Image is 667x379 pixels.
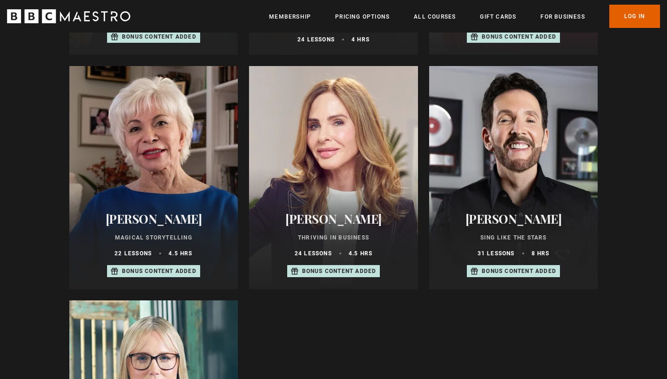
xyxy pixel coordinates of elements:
a: Log In [609,5,660,28]
p: Magical Storytelling [81,233,227,242]
p: Thriving in Business [260,233,407,242]
p: 4.5 hrs [349,249,372,258]
p: Bonus content added [482,267,556,275]
p: Bonus content added [122,267,196,275]
p: Bonus content added [482,33,556,41]
a: Membership [269,12,311,21]
p: Bonus content added [302,267,377,275]
a: [PERSON_NAME] Thriving in Business 24 lessons 4.5 hrs Bonus content added [249,66,418,289]
p: 31 lessons [478,249,515,258]
h2: [PERSON_NAME] [81,212,227,226]
svg: BBC Maestro [7,9,130,23]
h2: [PERSON_NAME] [260,212,407,226]
p: 24 lessons [295,249,332,258]
a: Gift Cards [480,12,516,21]
p: 24 lessons [297,35,335,44]
nav: Primary [269,5,660,28]
p: 8 hrs [532,249,550,258]
a: [PERSON_NAME] Magical Storytelling 22 lessons 4.5 hrs Bonus content added [69,66,238,289]
p: Sing Like the Stars [440,233,587,242]
p: 4.5 hrs [168,249,192,258]
a: For business [540,12,585,21]
a: [PERSON_NAME] Sing Like the Stars 31 lessons 8 hrs Bonus content added [429,66,598,289]
p: Bonus content added [122,33,196,41]
h2: [PERSON_NAME] [440,212,587,226]
p: 22 lessons [115,249,152,258]
p: 4 hrs [351,35,370,44]
a: Pricing Options [335,12,390,21]
a: All Courses [414,12,456,21]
